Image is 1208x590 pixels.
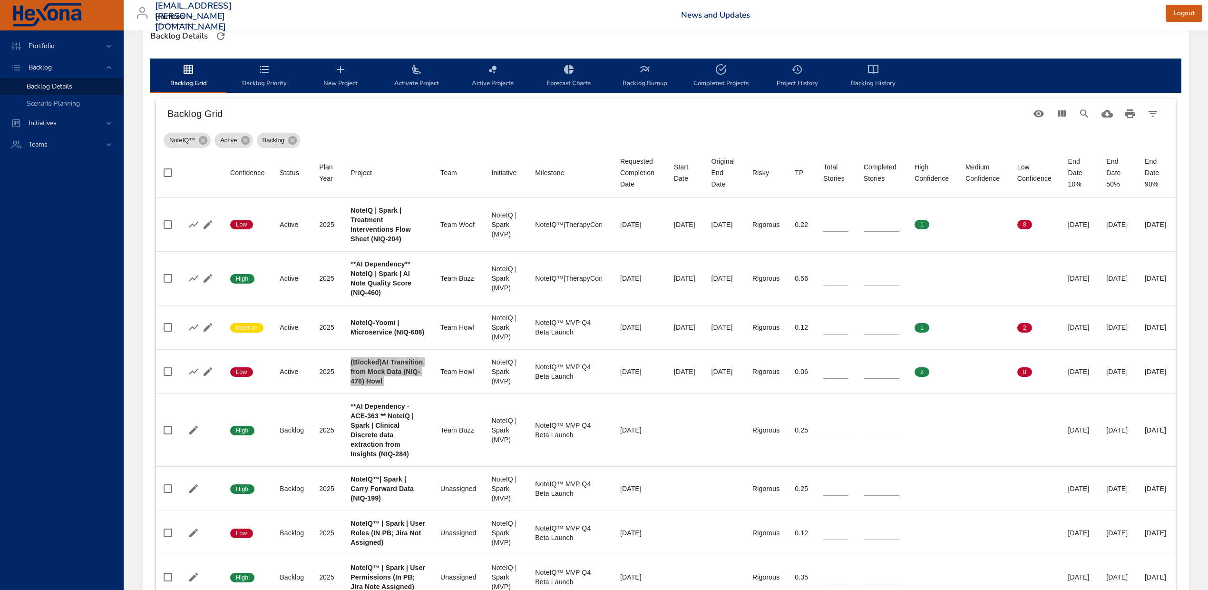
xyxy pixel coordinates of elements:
span: NoteIQ™ [164,136,201,145]
div: [DATE] [1068,484,1091,493]
div: NoteIQ™ MVP Q4 Beta Launch [535,568,605,587]
div: NoteIQ | Spark (MVP) [492,313,520,342]
div: Status [280,167,299,178]
div: Unassigned [440,484,476,493]
button: Print [1119,102,1141,125]
div: [DATE] [1068,323,1091,332]
span: Team [440,167,476,178]
div: [DATE] [620,484,659,493]
span: Active [214,136,243,145]
button: Edit Project Details [186,570,201,584]
button: Show Burnup [186,320,201,334]
div: Rigorous [752,220,779,229]
div: Sort [319,161,335,184]
div: [DATE] [1145,572,1168,582]
div: Backlog [280,528,304,538]
button: Edit Project Details [186,526,201,540]
div: [DATE] [711,367,737,376]
div: 0.35 [795,572,808,582]
div: NoteIQ™ [164,133,211,148]
div: 0.22 [795,220,808,229]
div: [DATE] [1106,484,1130,493]
div: [DATE] [1106,425,1130,435]
div: [DATE] [1145,274,1168,283]
span: Scenario Planning [27,99,80,108]
h3: [EMAIL_ADDRESS][PERSON_NAME][DOMAIN_NAME] [155,1,232,32]
div: Completed Stories [864,161,899,184]
div: 0.12 [795,323,808,332]
span: Forecast Charts [536,64,601,89]
span: 0 [965,368,980,376]
div: [DATE] [711,323,737,332]
span: Original End Date [711,156,737,190]
div: Sort [795,167,803,178]
span: Backlog [257,136,290,145]
div: [DATE] [1106,274,1130,283]
span: Backlog Priority [232,64,297,89]
span: Backlog [21,63,59,72]
span: Active Projects [460,64,525,89]
div: 2025 [319,572,335,582]
button: Search [1073,102,1096,125]
b: NoteIQ | Spark | Treatment Interventions Flow Sheet (NIQ-204) [351,206,410,243]
div: 2025 [319,274,335,283]
div: 0.12 [795,528,808,538]
span: New Project [308,64,373,89]
div: Confidence [230,167,264,178]
div: Active [280,323,304,332]
div: Backlog [280,425,304,435]
div: [DATE] [620,367,659,376]
div: [DATE] [1145,323,1168,332]
div: [DATE] [1145,528,1168,538]
div: [DATE] [1068,425,1091,435]
div: [DATE] [674,274,696,283]
div: End Date 90% [1145,156,1168,190]
b: NoteIQ-Yoomi | Microservice (NIQ-608) [351,319,424,336]
div: Sort [915,161,950,184]
div: Backlog [257,133,300,148]
span: 2 [1017,324,1032,332]
div: Milestone [535,167,564,178]
div: Sort [230,167,264,178]
div: Start Date [674,161,696,184]
div: [DATE] [1106,367,1130,376]
button: Edit Project Details [201,364,215,379]
button: Edit Project Details [201,271,215,285]
div: Risky [752,167,769,178]
span: Project History [765,64,829,89]
b: NoteIQ™| Spark | Carry Forward Data (NIQ-199) [351,475,414,502]
div: Raintree [155,10,196,25]
div: NoteIQ | Spark (MVP) [492,474,520,503]
span: Initiative [492,167,520,178]
button: Edit Project Details [201,217,215,232]
span: 0 [915,275,929,283]
div: Sort [535,167,564,178]
span: High [230,275,254,283]
div: Sort [492,167,517,178]
div: Team Woof [440,220,476,229]
div: Medium Confidence [965,161,1002,184]
div: NoteIQ | Spark (MVP) [492,519,520,547]
div: NoteIQ™ MVP Q4 Beta Launch [535,523,605,542]
div: High Confidence [915,161,950,184]
div: Active [280,367,304,376]
div: NoteIQ | Spark (MVP) [492,416,520,444]
b: (Blocked)AI Transition from Mock Data (NIQ-476) Howl [351,358,423,385]
div: Sort [823,161,848,184]
div: Backlog [280,484,304,493]
span: Logout [1173,8,1195,20]
div: Rigorous [752,323,779,332]
div: [DATE] [1145,425,1168,435]
div: NoteIQ™|TherapyCon [535,220,605,229]
span: Completed Projects [689,64,753,89]
div: Sort [620,156,659,190]
div: [DATE] [1068,367,1091,376]
div: 0.06 [795,367,808,376]
span: Requested Completion Date [620,156,659,190]
div: [DATE] [1106,220,1130,229]
div: 0.25 [795,425,808,435]
div: [DATE] [1068,220,1091,229]
div: NoteIQ™ MVP Q4 Beta Launch [535,421,605,440]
